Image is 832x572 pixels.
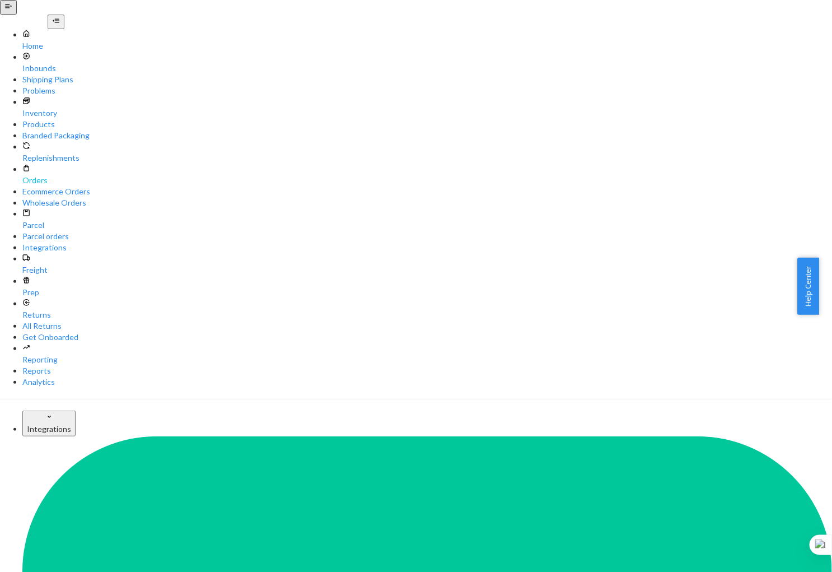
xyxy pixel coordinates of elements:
[27,424,71,435] div: Integrations
[22,332,832,343] a: Get Onboarded
[22,175,832,186] div: Orders
[22,186,832,197] a: Ecommerce Orders
[22,253,832,276] a: Freight
[22,242,832,253] a: Integrations
[22,276,832,298] a: Prep
[22,309,832,320] div: Returns
[22,354,832,365] div: Reporting
[797,258,819,315] button: Help Center
[22,411,76,436] button: Integrations
[22,197,832,208] a: Wholesale Orders
[22,29,832,52] a: Home
[22,287,832,298] div: Prep
[48,15,64,29] button: Close Navigation
[22,376,832,388] a: Analytics
[22,164,832,186] a: Orders
[22,96,832,119] a: Inventory
[22,152,832,164] div: Replenishments
[22,108,832,119] div: Inventory
[22,130,832,141] a: Branded Packaging
[22,63,832,74] div: Inbounds
[22,74,832,85] a: Shipping Plans
[22,264,832,276] div: Freight
[22,231,832,242] a: Parcel orders
[22,365,832,376] a: Reports
[22,119,832,130] a: Products
[22,52,832,74] a: Inbounds
[22,298,832,320] a: Returns
[22,40,832,52] div: Home
[22,208,832,231] a: Parcel
[22,141,832,164] a: Replenishments
[22,220,832,231] div: Parcel
[22,343,832,365] a: Reporting
[22,85,832,96] a: Problems
[22,320,832,332] a: All Returns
